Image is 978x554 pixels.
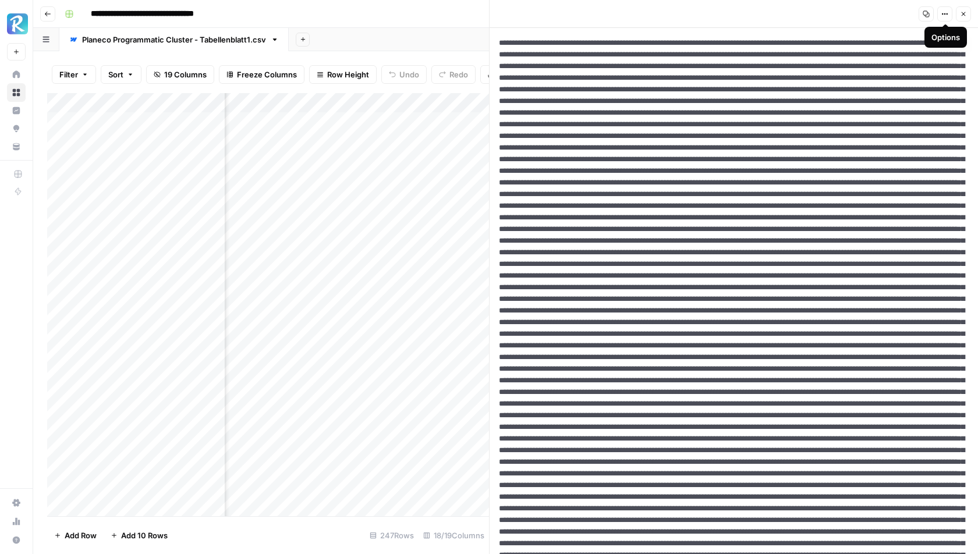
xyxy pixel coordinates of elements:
[431,65,476,84] button: Redo
[7,9,26,38] button: Workspace: Radyant
[146,65,214,84] button: 19 Columns
[7,531,26,549] button: Help + Support
[327,69,369,80] span: Row Height
[121,530,168,541] span: Add 10 Rows
[101,65,141,84] button: Sort
[108,69,123,80] span: Sort
[219,65,304,84] button: Freeze Columns
[164,69,207,80] span: 19 Columns
[365,526,419,545] div: 247 Rows
[52,65,96,84] button: Filter
[82,34,266,45] div: Planeco Programmatic Cluster - Tabellenblatt1.csv
[47,526,104,545] button: Add Row
[237,69,297,80] span: Freeze Columns
[7,83,26,102] a: Browse
[309,65,377,84] button: Row Height
[104,526,175,545] button: Add 10 Rows
[59,69,78,80] span: Filter
[381,65,427,84] button: Undo
[7,512,26,531] a: Usage
[7,13,28,34] img: Radyant Logo
[65,530,97,541] span: Add Row
[59,28,289,51] a: Planeco Programmatic Cluster - Tabellenblatt1.csv
[7,493,26,512] a: Settings
[7,119,26,138] a: Opportunities
[7,65,26,84] a: Home
[399,69,419,80] span: Undo
[7,101,26,120] a: Insights
[419,526,489,545] div: 18/19 Columns
[7,137,26,156] a: Your Data
[931,31,960,43] div: Options
[449,69,468,80] span: Redo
